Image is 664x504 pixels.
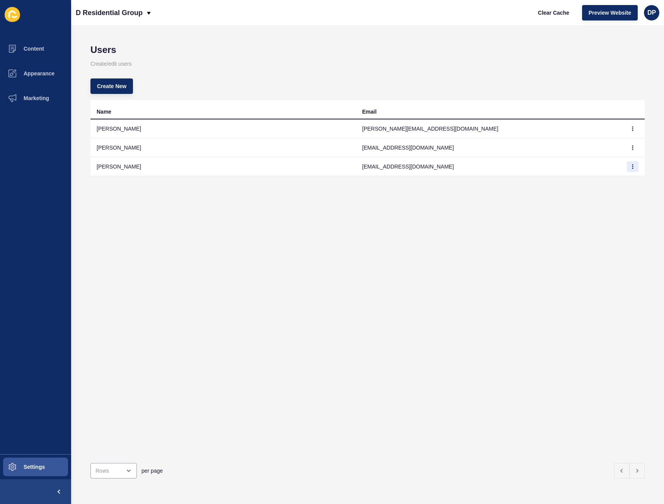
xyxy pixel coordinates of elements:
[362,108,376,116] div: Email
[97,108,111,116] div: Name
[90,157,356,176] td: [PERSON_NAME]
[90,119,356,138] td: [PERSON_NAME]
[76,3,143,22] p: D Residential Group
[582,5,638,20] button: Preview Website
[90,138,356,157] td: [PERSON_NAME]
[97,82,126,90] span: Create New
[356,119,621,138] td: [PERSON_NAME][EMAIL_ADDRESS][DOMAIN_NAME]
[356,138,621,157] td: [EMAIL_ADDRESS][DOMAIN_NAME]
[647,9,656,17] span: DP
[356,157,621,176] td: [EMAIL_ADDRESS][DOMAIN_NAME]
[538,9,569,17] span: Clear Cache
[90,78,133,94] button: Create New
[90,44,645,55] h1: Users
[531,5,576,20] button: Clear Cache
[90,463,137,478] div: open menu
[589,9,631,17] span: Preview Website
[141,467,163,475] span: per page
[90,55,645,72] p: Create/edit users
